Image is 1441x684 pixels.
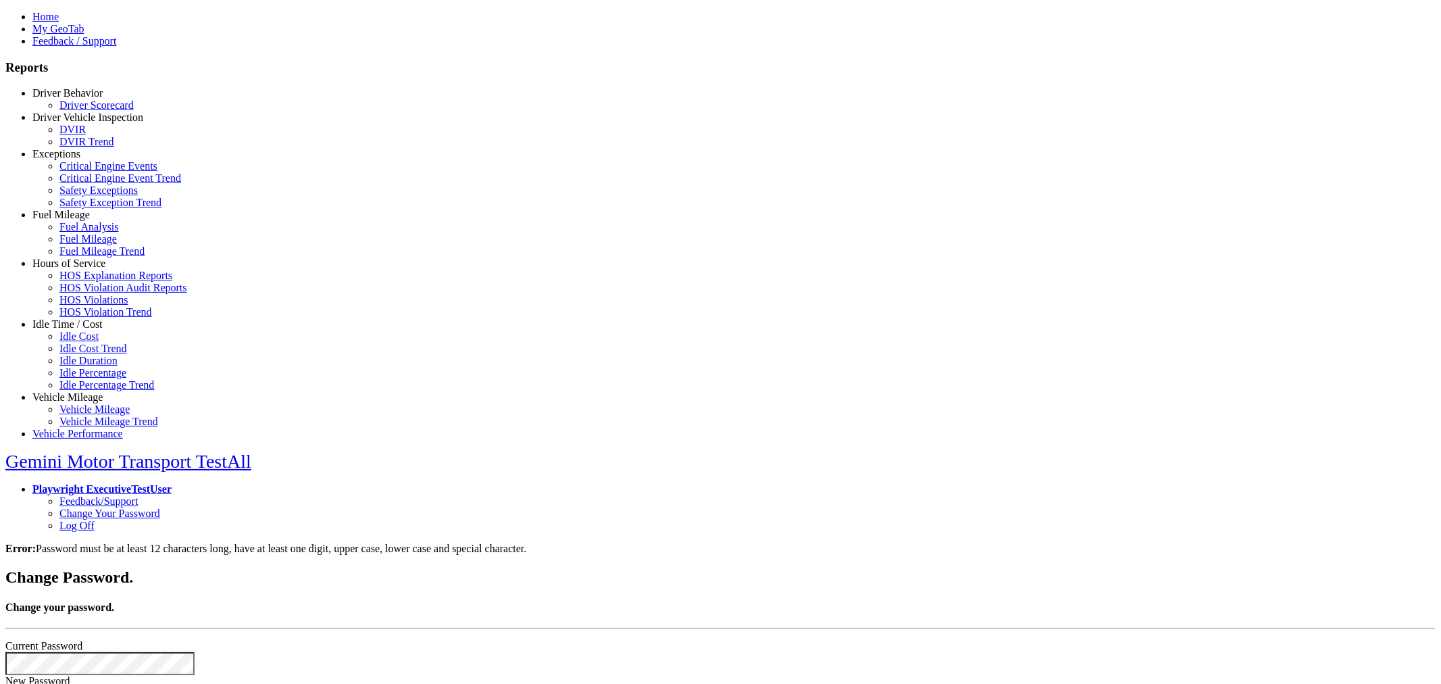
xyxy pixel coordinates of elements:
[59,245,145,257] a: Fuel Mileage Trend
[32,391,103,403] a: Vehicle Mileage
[32,258,105,269] a: Hours of Service
[59,185,138,196] a: Safety Exceptions
[59,367,126,378] a: Idle Percentage
[59,233,117,245] a: Fuel Mileage
[5,543,36,554] b: Error:
[59,221,119,233] a: Fuel Analysis
[59,124,86,135] a: DVIR
[59,306,152,318] a: HOS Violation Trend
[59,270,172,281] a: HOS Explanation Reports
[5,451,251,472] a: Gemini Motor Transport TestAll
[5,640,82,652] label: Current Password
[59,520,95,531] a: Log Off
[59,404,130,415] a: Vehicle Mileage
[59,99,134,111] a: Driver Scorecard
[5,60,1436,75] h3: Reports
[59,160,157,172] a: Critical Engine Events
[59,416,158,427] a: Vehicle Mileage Trend
[59,197,161,208] a: Safety Exception Trend
[59,282,187,293] a: HOS Violation Audit Reports
[59,508,160,519] a: Change Your Password
[59,495,138,507] a: Feedback/Support
[32,87,103,99] a: Driver Behavior
[59,331,99,342] a: Idle Cost
[32,209,90,220] a: Fuel Mileage
[59,379,154,391] a: Idle Percentage Trend
[5,568,1436,587] h2: Change Password.
[32,148,80,160] a: Exceptions
[32,11,59,22] a: Home
[5,602,1436,614] h4: Change your password.
[59,355,118,366] a: Idle Duration
[32,483,172,495] a: Playwright ExecutiveTestUser
[59,294,128,306] a: HOS Violations
[32,428,123,439] a: Vehicle Performance
[32,23,84,34] a: My GeoTab
[5,543,1436,555] div: Password must be at least 12 characters long, have at least one digit, upper case, lower case and...
[59,343,127,354] a: Idle Cost Trend
[32,318,103,330] a: Idle Time / Cost
[59,172,181,184] a: Critical Engine Event Trend
[32,35,116,47] a: Feedback / Support
[59,136,113,147] a: DVIR Trend
[32,112,143,123] a: Driver Vehicle Inspection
